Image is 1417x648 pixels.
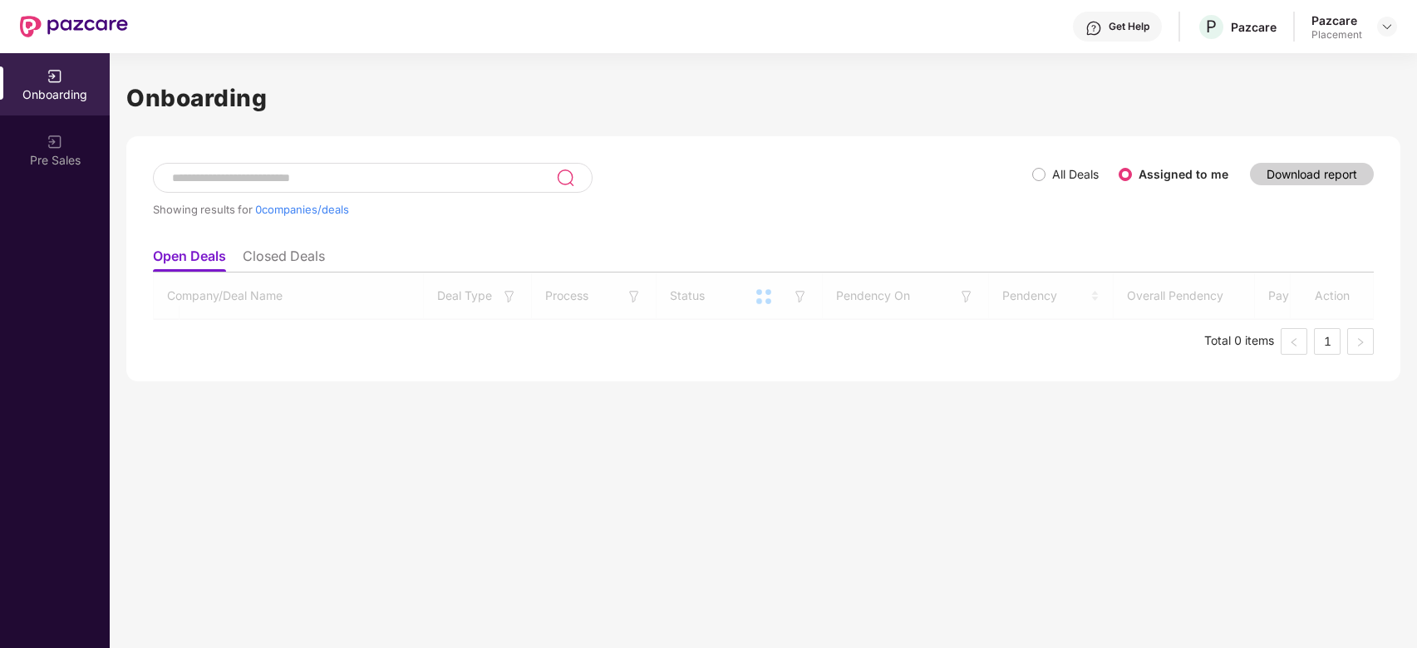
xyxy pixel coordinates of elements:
[1380,20,1394,33] img: svg+xml;base64,PHN2ZyBpZD0iRHJvcGRvd24tMzJ4MzIiIHhtbG5zPSJodHRwOi8vd3d3LnczLm9yZy8yMDAwL3N2ZyIgd2...
[1052,167,1099,181] label: All Deals
[1347,328,1374,355] li: Next Page
[47,134,63,150] img: svg+xml;base64,PHN2ZyB3aWR0aD0iMjAiIGhlaWdodD0iMjAiIHZpZXdCb3g9IjAgMCAyMCAyMCIgZmlsbD0ibm9uZSIgeG...
[1085,20,1102,37] img: svg+xml;base64,PHN2ZyBpZD0iSGVscC0zMngzMiIgeG1sbnM9Imh0dHA6Ly93d3cudzMub3JnLzIwMDAvc3ZnIiB3aWR0aD...
[1206,17,1217,37] span: P
[1314,328,1341,355] li: 1
[255,203,349,216] span: 0 companies/deals
[1355,337,1365,347] span: right
[1281,328,1307,355] li: Previous Page
[47,68,63,85] img: svg+xml;base64,PHN2ZyB3aWR0aD0iMjAiIGhlaWdodD0iMjAiIHZpZXdCb3g9IjAgMCAyMCAyMCIgZmlsbD0ibm9uZSIgeG...
[1109,20,1149,33] div: Get Help
[1231,19,1277,35] div: Pazcare
[1250,163,1374,185] button: Download report
[1311,12,1362,28] div: Pazcare
[153,248,226,272] li: Open Deals
[153,203,1032,216] div: Showing results for
[1289,337,1299,347] span: left
[20,16,128,37] img: New Pazcare Logo
[556,168,575,188] img: svg+xml;base64,PHN2ZyB3aWR0aD0iMjQiIGhlaWdodD0iMjUiIHZpZXdCb3g9IjAgMCAyNCAyNSIgZmlsbD0ibm9uZSIgeG...
[1281,328,1307,355] button: left
[126,80,1400,116] h1: Onboarding
[1311,28,1362,42] div: Placement
[1139,167,1228,181] label: Assigned to me
[1315,329,1340,354] a: 1
[243,248,325,272] li: Closed Deals
[1347,328,1374,355] button: right
[1204,328,1274,355] li: Total 0 items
